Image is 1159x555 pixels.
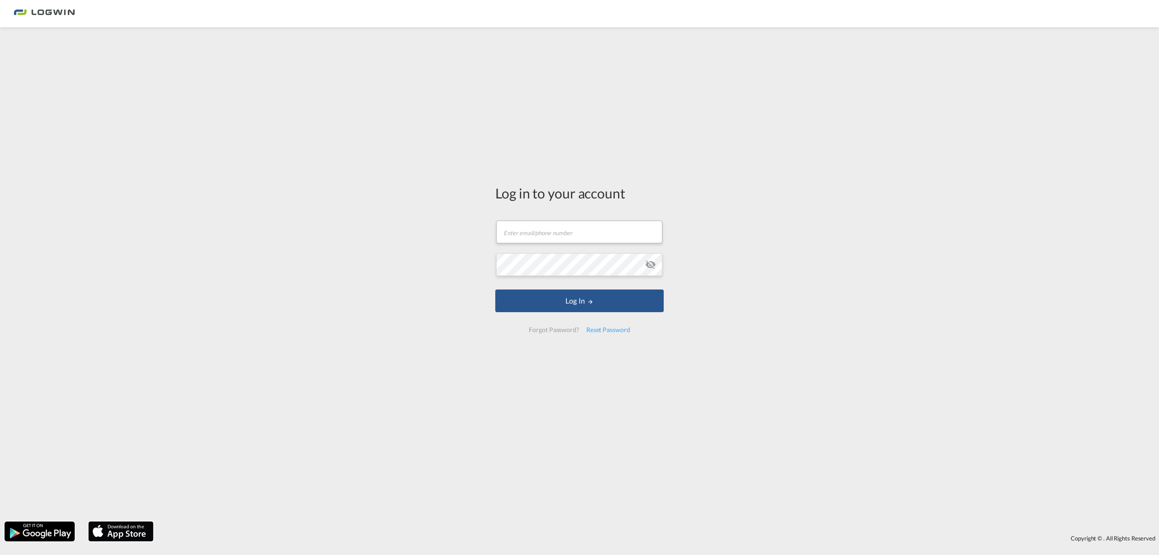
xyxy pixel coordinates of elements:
[495,183,664,203] div: Log in to your account
[525,322,582,338] div: Forgot Password?
[495,290,664,312] button: LOGIN
[496,221,662,243] input: Enter email/phone number
[583,322,634,338] div: Reset Password
[4,521,76,542] img: google.png
[87,521,154,542] img: apple.png
[645,259,656,270] md-icon: icon-eye-off
[14,4,75,24] img: 2761ae10d95411efa20a1f5e0282d2d7.png
[158,531,1159,546] div: Copyright © . All Rights Reserved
